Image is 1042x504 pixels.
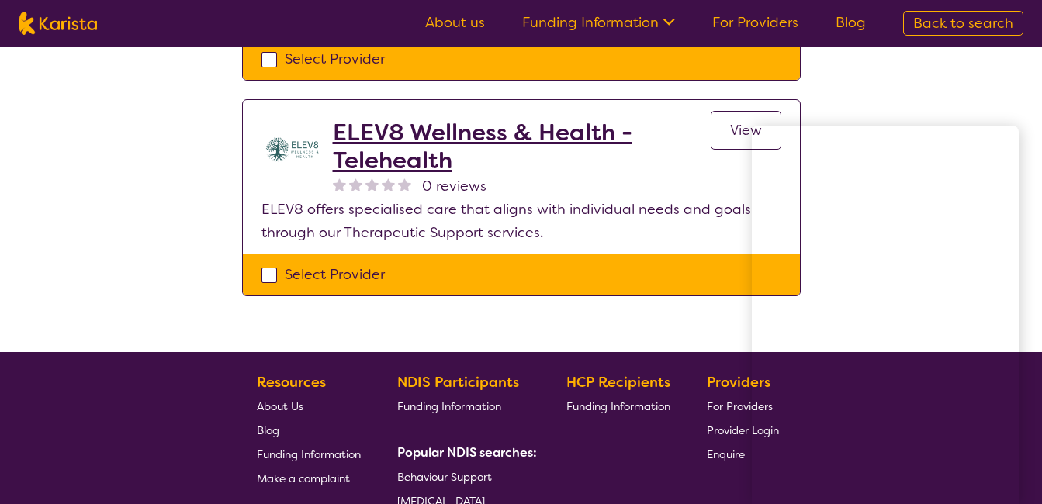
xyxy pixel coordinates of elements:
span: Behaviour Support [397,470,492,484]
b: NDIS Participants [397,373,519,392]
span: Blog [257,423,279,437]
b: HCP Recipients [566,373,670,392]
span: Enquire [707,447,745,461]
a: ELEV8 Wellness & Health - Telehealth [333,119,711,174]
a: For Providers [712,13,798,32]
a: Funding Information [522,13,675,32]
a: Blog [257,418,361,442]
a: Make a complaint [257,466,361,490]
span: Funding Information [566,399,670,413]
p: ELEV8 offers specialised care that aligns with individual needs and goals through our Therapeutic... [261,198,781,244]
a: Enquire [707,442,779,466]
iframe: Chat Window [752,126,1019,504]
span: View [730,121,762,140]
span: Funding Information [257,447,361,461]
a: Funding Information [397,394,531,418]
span: About Us [257,399,303,413]
img: nonereviewstar [365,178,379,191]
a: For Providers [707,394,779,418]
a: Funding Information [566,394,670,418]
img: nonereviewstar [382,178,395,191]
span: For Providers [707,399,773,413]
span: Back to search [913,14,1013,33]
a: Blog [836,13,866,32]
a: Behaviour Support [397,464,531,488]
span: Make a complaint [257,471,350,485]
b: Providers [707,373,770,392]
span: Funding Information [397,399,501,413]
a: View [711,111,781,150]
a: About us [425,13,485,32]
a: Provider Login [707,418,779,442]
img: nonereviewstar [398,178,411,191]
img: nonereviewstar [349,178,362,191]
a: About Us [257,394,361,418]
img: nonereviewstar [333,178,346,191]
a: Back to search [903,11,1023,36]
img: Karista logo [19,12,97,35]
b: Popular NDIS searches: [397,444,537,461]
b: Resources [257,373,326,392]
span: Provider Login [707,423,779,437]
span: 0 reviews [422,174,486,198]
img: yihuczgmrom8nsaxakka.jpg [261,119,324,181]
a: Funding Information [257,442,361,466]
